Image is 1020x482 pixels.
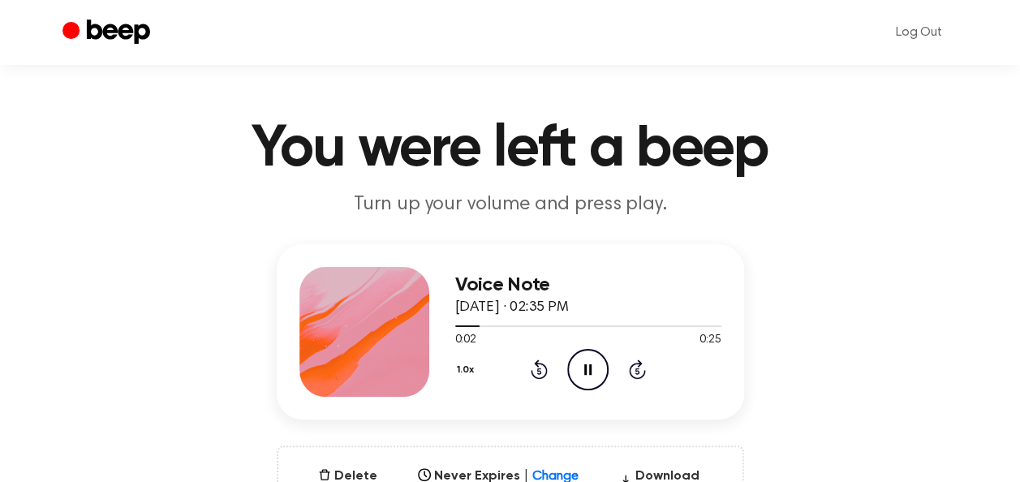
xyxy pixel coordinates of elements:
[199,192,822,218] p: Turn up your volume and press play.
[95,120,926,179] h1: You were left a beep
[455,274,721,296] h3: Voice Note
[455,332,476,349] span: 0:02
[880,13,958,52] a: Log Out
[455,356,480,384] button: 1.0x
[62,17,154,49] a: Beep
[699,332,721,349] span: 0:25
[455,300,569,315] span: [DATE] · 02:35 PM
